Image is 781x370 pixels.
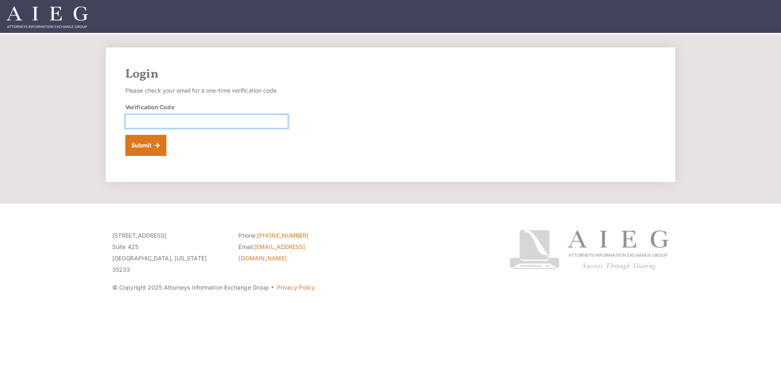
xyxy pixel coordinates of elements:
button: Submit [125,135,166,156]
li: Email: [238,241,352,264]
h2: Login [125,67,656,82]
li: Phone: [238,230,352,241]
p: © Copyright 2025 Attorneys Information Exchange Group [112,282,479,293]
a: [EMAIL_ADDRESS][DOMAIN_NAME] [238,243,305,262]
span: · [271,287,274,291]
img: Attorneys Information Exchange Group logo [509,230,669,270]
p: Please check your email for a one-time verification code [125,85,288,96]
label: Verification Code [125,103,175,111]
a: [PHONE_NUMBER] [257,232,308,239]
p: [STREET_ADDRESS] Suite 425 [GEOGRAPHIC_DATA], [US_STATE] 35233 [112,230,226,275]
a: Privacy Policy [277,284,315,291]
img: Attorneys Information Exchange Group [7,6,88,28]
